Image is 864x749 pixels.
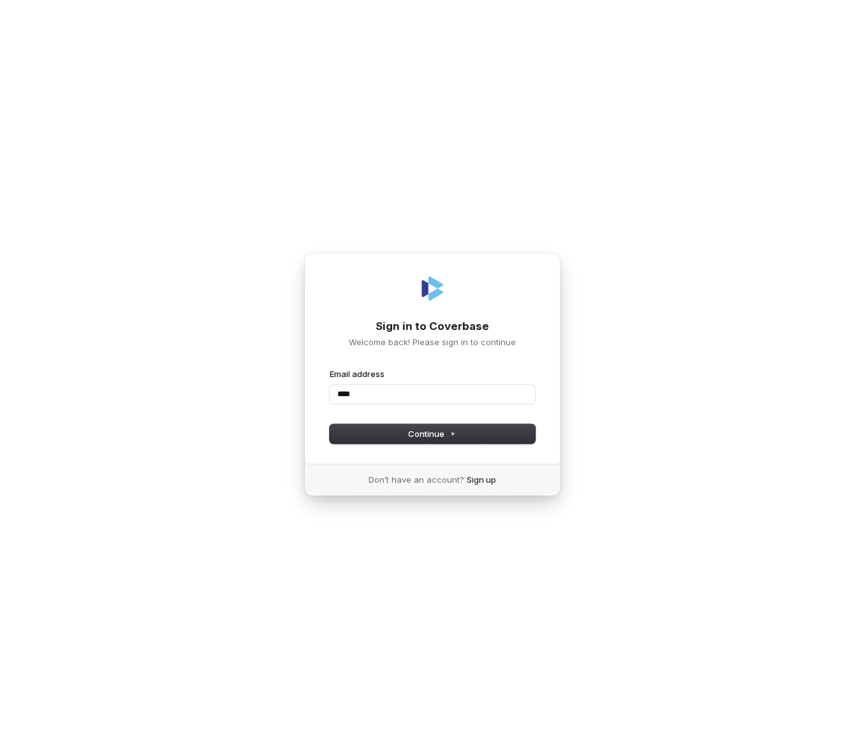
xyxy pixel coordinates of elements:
[330,368,384,380] label: Email address
[417,273,448,304] img: Coverbase
[330,336,535,348] p: Welcome back! Please sign in to continue
[408,428,456,439] span: Continue
[330,424,535,443] button: Continue
[369,474,464,485] span: Don’t have an account?
[330,319,535,334] h1: Sign in to Coverbase
[467,474,496,485] a: Sign up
